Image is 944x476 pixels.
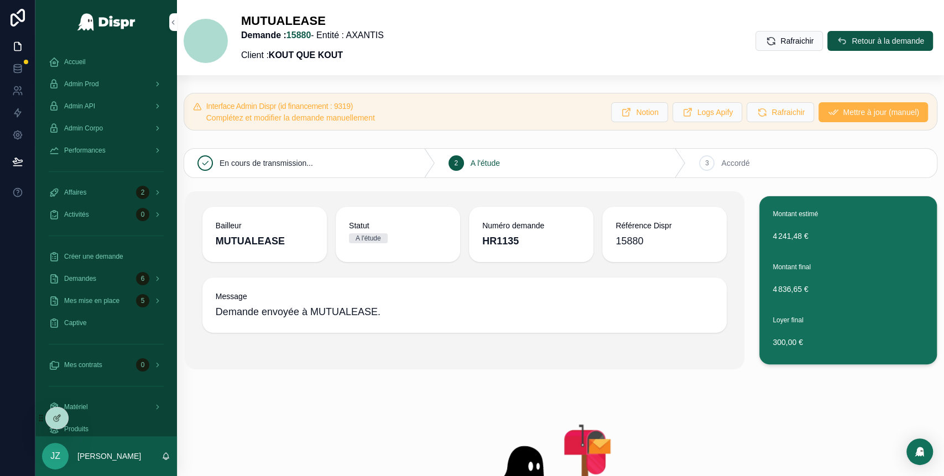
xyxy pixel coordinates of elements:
h5: Interface Admin Dispr (id financement : 9319) [206,102,603,110]
a: Mes contrats0 [42,355,170,375]
div: Complétez et modifier la demande manuellement [206,112,603,123]
span: Référence Dispr [616,220,713,231]
span: Complétez et modifier la demande manuellement [206,113,375,122]
span: Loyer final [773,316,803,324]
button: Retour à la demande [827,31,933,51]
button: Notion [611,102,667,122]
a: Admin API [42,96,170,116]
span: Mes contrats [64,360,102,369]
a: Affaires2 [42,182,170,202]
div: scrollable content [35,44,177,436]
span: 4 836,65 € [773,284,924,295]
span: Bailleur [216,220,314,231]
button: Logs Apify [672,102,743,122]
span: Message [216,291,714,302]
h1: MUTUALEASE [241,13,384,29]
a: Matériel [42,397,170,417]
span: En cours de transmission... [220,158,313,169]
div: 6 [136,272,149,285]
div: A l'étude [356,233,381,243]
span: Captive [64,318,87,327]
img: App logo [77,13,136,31]
a: Admin Prod [42,74,170,94]
span: 15880 [616,233,643,249]
strong: Demande : [241,30,311,40]
span: 300,00 € [773,337,924,348]
span: 4 241,48 € [773,231,924,242]
a: Mes mise en place5 [42,291,170,311]
span: Mettre à jour (manuel) [843,107,919,118]
span: Accueil [64,57,86,66]
a: Activités0 [42,205,170,224]
span: Admin Corpo [64,124,103,133]
span: Admin Prod [64,80,99,88]
span: Notion [636,107,658,118]
div: 2 [136,186,149,199]
p: [PERSON_NAME] [77,451,141,462]
a: Accueil [42,52,170,72]
span: Statut [349,220,447,231]
a: Admin Corpo [42,118,170,138]
button: Rafraichir [755,31,823,51]
span: 3 [705,159,709,168]
span: Créer une demande [64,252,123,261]
span: Rafraichir [780,35,813,46]
a: Performances [42,140,170,160]
a: Créer une demande [42,247,170,266]
button: Rafraichir [747,102,814,122]
span: Activités [64,210,89,219]
div: Open Intercom Messenger [906,438,933,465]
a: Produits [42,419,170,439]
span: Admin API [64,102,95,111]
span: Accordé [721,158,749,169]
div: 5 [136,294,149,307]
strong: HR1135 [482,236,519,247]
span: Demandes [64,274,96,283]
span: Numéro demande [482,220,580,231]
div: 0 [136,208,149,221]
span: Montant final [773,263,811,271]
span: Demande envoyée à MUTUALEASE. [216,304,714,320]
span: A l'étude [471,158,500,169]
span: Logs Apify [697,107,733,118]
a: 15880 [286,30,311,40]
p: Client : [241,49,384,62]
span: 2 [454,159,458,168]
strong: MUTUALEASE [216,236,285,247]
a: Captive [42,313,170,333]
span: Mes mise en place [64,296,119,305]
span: Performances [64,146,106,155]
span: Produits [64,425,88,433]
p: - Entité : AXANTIS [241,29,384,42]
strong: KOUT QUE KOUT [269,50,343,60]
span: Affaires [64,188,86,197]
span: Matériel [64,402,88,411]
a: Demandes6 [42,269,170,289]
span: JZ [50,449,60,463]
span: Montant estimé [773,210,818,218]
button: Mettre à jour (manuel) [818,102,928,122]
span: Rafraichir [771,107,805,118]
span: Retour à la demande [852,35,924,46]
div: 0 [136,358,149,372]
